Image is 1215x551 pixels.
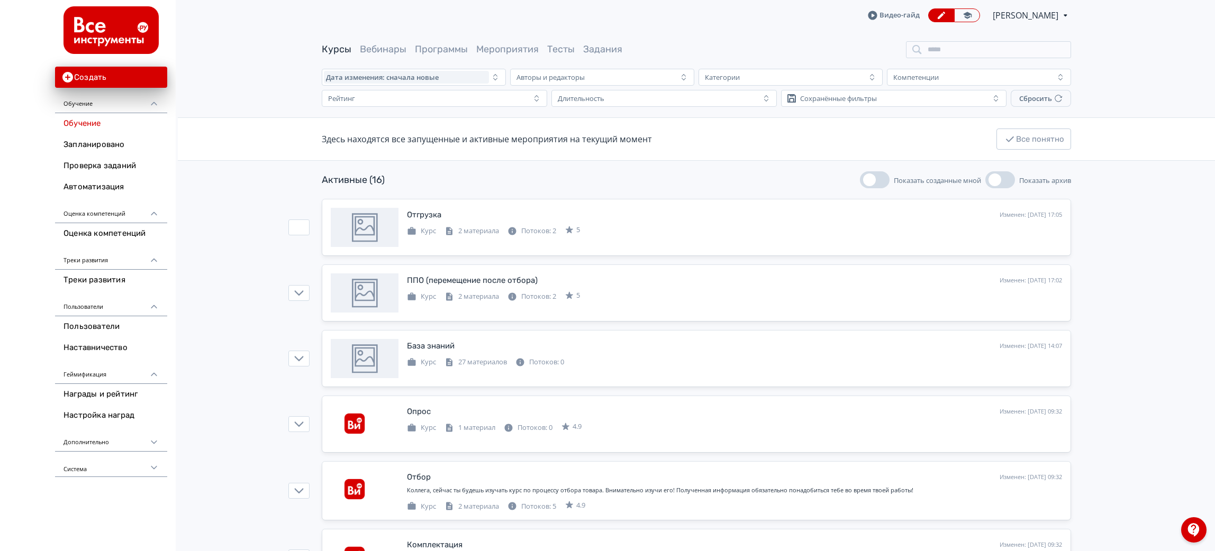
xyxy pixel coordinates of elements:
[407,471,431,483] div: Отбор
[415,43,468,55] a: Программы
[407,486,1062,495] div: Коллега, сейчас ты будешь изучать курс по процессу отбора товара. Внимательно изучи его! Полученн...
[507,501,556,512] div: Потоков: 5
[55,405,167,426] a: Настройка наград
[507,291,556,302] div: Потоков: 2
[1019,176,1071,185] span: Показать архив
[322,173,385,187] div: Активные (16)
[558,94,604,103] div: Длительность
[55,359,167,384] div: Геймификация
[55,113,167,134] a: Обучение
[516,73,585,81] div: Авторы и редакторы
[55,426,167,452] div: Дополнительно
[407,291,436,302] div: Курс
[887,69,1071,86] button: Компетенции
[322,90,547,107] button: Рейтинг
[1000,276,1062,285] div: Изменен: [DATE] 17:02
[510,69,694,86] button: Авторы и редакторы
[55,452,167,477] div: Система
[576,500,585,511] span: 4.9
[583,43,622,55] a: Задания
[55,270,167,291] a: Треки развития
[445,226,499,236] div: 2 материала
[504,423,552,433] div: Потоков: 0
[445,501,499,512] div: 2 материала
[64,6,159,54] img: https://files.teachbase.ru/system/account/58008/logo/medium-5ae35628acea0f91897e3bd663f220f6.png
[894,176,981,185] span: Показать созданные мной
[55,223,167,244] a: Оценка компетенций
[781,90,1007,107] button: Сохранённые фильтры
[407,423,436,433] div: Курс
[1000,473,1062,482] div: Изменен: [DATE] 09:32
[445,423,495,433] div: 1 материал
[800,94,877,103] div: Сохранённые фильтры
[55,67,167,88] button: Создать
[55,134,167,155] a: Запланировано
[993,9,1060,22] span: Анастасия Абрашкина
[55,384,167,405] a: Награды и рейтинг
[55,291,167,316] div: Пользователи
[322,133,652,145] div: Здесь находятся все запущенные и активные мероприятия на текущий момент
[476,43,539,55] a: Мероприятия
[1000,342,1062,351] div: Изменен: [DATE] 14:07
[407,340,455,352] div: База знаний
[576,225,580,235] span: 5
[1011,90,1071,107] button: Сбросить
[322,69,506,86] button: Дата изменения: сначала новые
[55,316,167,337] a: Пользователи
[407,357,436,368] div: Курс
[407,209,441,221] div: Отгрузка
[326,73,439,81] span: Дата изменения: сначала новые
[507,226,556,236] div: Потоков: 2
[322,43,351,55] a: Курсы
[515,357,564,368] div: Потоков: 0
[573,421,582,432] span: 4.9
[996,128,1071,150] button: Все понятно
[954,8,980,22] a: Переключиться в режим ученика
[407,226,436,236] div: Курс
[445,357,507,368] div: 27 материалов
[1000,540,1062,549] div: Изменен: [DATE] 09:32
[407,274,538,287] div: ППО (перемещение после отбора)
[407,501,436,512] div: Курс
[55,177,167,198] a: Автоматизация
[407,539,463,551] div: Комплектация
[55,198,167,223] div: Оценка компетенций
[576,290,580,301] span: 5
[868,10,920,21] a: Видео-гайд
[445,291,499,302] div: 2 материала
[55,155,167,177] a: Проверка заданий
[699,69,883,86] button: Категории
[55,244,167,270] div: Треки развития
[1000,407,1062,416] div: Изменен: [DATE] 09:32
[893,73,939,81] div: Компетенции
[551,90,777,107] button: Длительность
[705,73,740,81] div: Категории
[1000,210,1062,219] div: Изменен: [DATE] 17:05
[547,43,575,55] a: Тесты
[407,406,431,418] div: Опрос
[55,88,167,113] div: Обучение
[328,94,355,103] div: Рейтинг
[55,337,167,359] a: Наставничество
[360,43,406,55] a: Вебинары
